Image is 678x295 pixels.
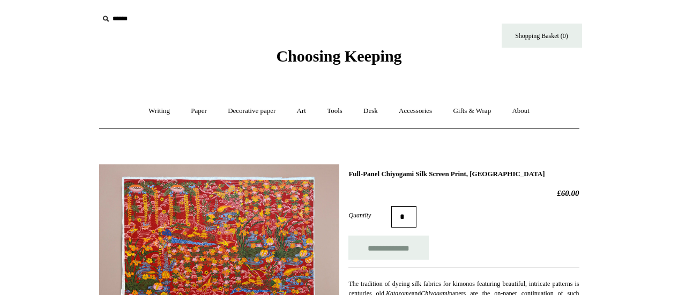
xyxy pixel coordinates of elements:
[389,97,442,125] a: Accessories
[348,170,579,178] h1: Full-Panel Chiyogami Silk Screen Print, [GEOGRAPHIC_DATA]
[317,97,352,125] a: Tools
[181,97,217,125] a: Paper
[139,97,180,125] a: Writing
[354,97,388,125] a: Desk
[502,97,539,125] a: About
[218,97,285,125] a: Decorative paper
[287,97,316,125] a: Art
[443,97,501,125] a: Gifts & Wrap
[276,56,401,63] a: Choosing Keeping
[502,24,582,48] a: Shopping Basket (0)
[276,47,401,65] span: Choosing Keeping
[348,210,391,220] label: Quantity
[348,188,579,198] h2: £60.00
